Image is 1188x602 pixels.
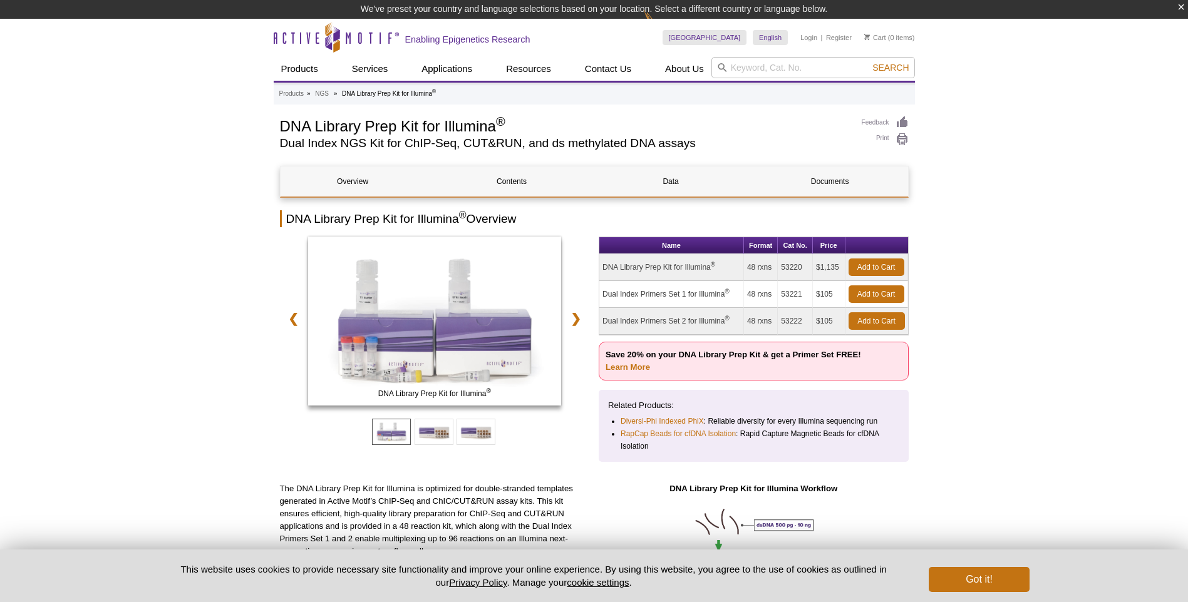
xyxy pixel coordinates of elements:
input: Keyword, Cat. No. [711,57,915,78]
th: Price [813,237,845,254]
h2: Enabling Epigenetics Research [405,34,530,45]
h1: DNA Library Prep Kit for Illumina [280,116,849,135]
td: $105 [813,308,845,335]
sup: ® [725,288,729,295]
li: » [307,90,311,97]
a: [GEOGRAPHIC_DATA] [663,30,747,45]
sup: ® [459,210,467,220]
li: : Reliable diversity for every Illumina sequencing run [621,415,888,427]
a: Login [800,33,817,42]
h2: DNA Library Prep Kit for Illumina Overview [280,210,909,227]
a: Add to Cart [849,258,904,276]
p: The DNA Library Prep Kit for Illumina is optimized for double-stranded templates generated in Act... [280,482,590,558]
td: 48 rxns [744,308,778,335]
a: Learn More [606,362,650,372]
td: $1,135 [813,254,845,281]
li: » [334,90,338,97]
h2: Dual Index NGS Kit for ChIP-Seq, CUT&RUN, and ds methylated DNA assays [280,138,849,149]
td: DNA Library Prep Kit for Illumina [599,254,744,281]
a: Products [274,57,326,81]
span: DNA Library Prep Kit for Illumina [311,387,559,400]
a: Applications [414,57,480,81]
span: Search [872,63,909,73]
li: DNA Library Prep Kit for Illumina [342,90,436,97]
strong: Save 20% on your DNA Library Prep Kit & get a Primer Set FREE! [606,350,861,372]
li: : Rapid Capture Magnetic Beads for cfDNA Isolation [621,427,888,452]
a: Print [862,133,909,146]
td: 48 rxns [744,281,778,308]
a: Privacy Policy [449,577,507,588]
sup: ® [432,88,436,94]
a: Products [279,88,304,99]
button: Search [869,62,912,73]
td: $105 [813,281,845,308]
td: 53222 [778,308,813,335]
td: Dual Index Primers Set 1 for Illumina [599,281,744,308]
th: Format [744,237,778,254]
a: Services [344,57,396,81]
a: Resources [498,57,559,81]
img: DNA Library Prep Kit for Illumina [308,237,562,406]
p: Related Products: [608,399,899,412]
sup: ® [725,315,729,322]
a: Feedback [862,116,909,130]
p: This website uses cookies to provide necessary site functionality and improve your online experie... [159,563,909,589]
a: Overview [281,166,425,196]
strong: DNA Library Prep Kit for Illumina Workflow [669,484,837,493]
li: | [821,30,823,45]
a: About Us [658,57,711,81]
button: Got it! [929,567,1029,592]
a: DNA Library Prep Kit for Illumina [308,237,562,409]
a: NGS [315,88,329,99]
sup: ® [711,261,715,268]
img: Your Cart [864,34,870,40]
th: Name [599,237,744,254]
a: ❯ [562,304,589,333]
button: cookie settings [567,577,629,588]
a: Contents [440,166,584,196]
a: Data [599,166,743,196]
img: Change Here [644,9,677,39]
a: Cart [864,33,886,42]
a: ❮ [280,304,307,333]
td: 53220 [778,254,813,281]
th: Cat No. [778,237,813,254]
a: English [753,30,788,45]
a: Add to Cart [849,285,904,303]
a: RapCap Beads for cfDNA Isolation [621,427,736,440]
a: Contact Us [577,57,639,81]
td: 53221 [778,281,813,308]
a: Add to Cart [849,312,905,330]
sup: ® [496,115,505,128]
a: Diversi-Phi Indexed PhiX [621,415,704,427]
td: 48 rxns [744,254,778,281]
a: Register [826,33,852,42]
td: Dual Index Primers Set 2 for Illumina [599,308,744,335]
sup: ® [486,387,490,394]
a: Documents [758,166,902,196]
li: (0 items) [864,30,915,45]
